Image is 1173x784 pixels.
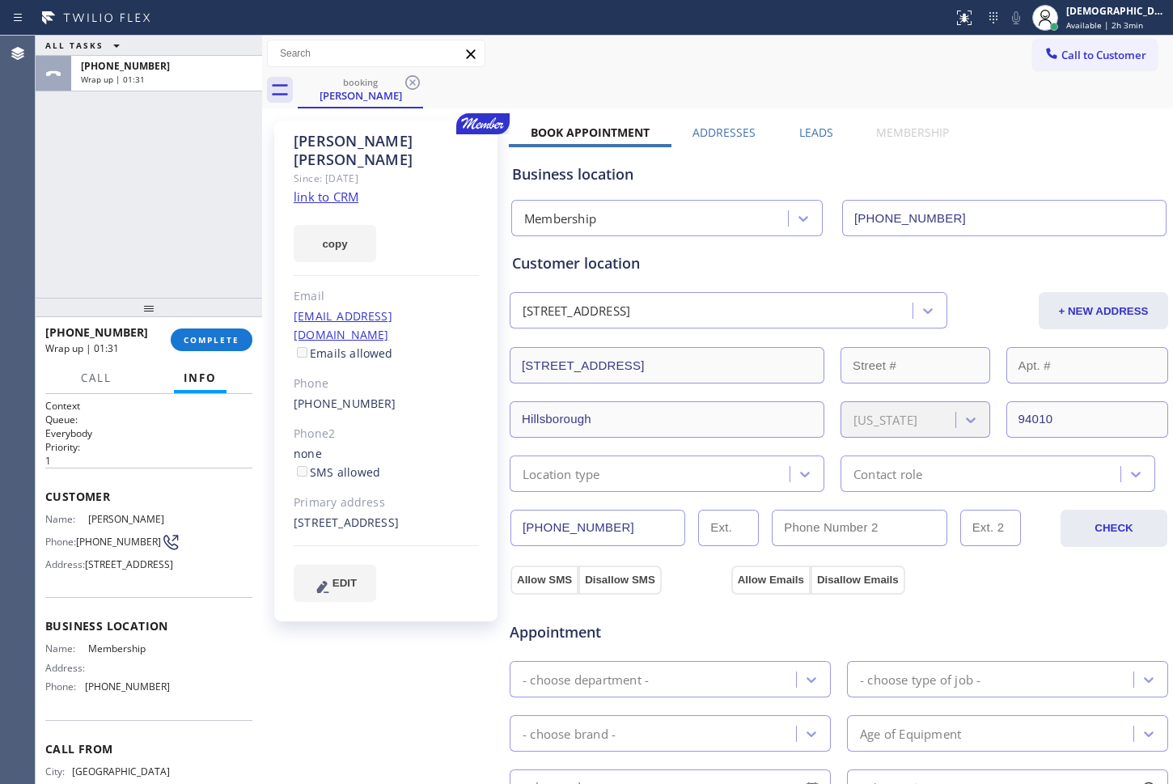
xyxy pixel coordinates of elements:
a: [PHONE_NUMBER] [294,396,396,411]
div: none [294,445,479,482]
div: [PERSON_NAME] [299,88,421,103]
div: [STREET_ADDRESS] [294,514,479,532]
button: Disallow SMS [578,566,662,595]
span: EDIT [332,577,357,589]
button: Disallow Emails [811,566,905,595]
div: Phone [294,375,479,393]
span: Name: [45,513,88,525]
span: Name: [45,642,88,655]
div: Contact role [853,464,922,483]
div: Primary address [294,494,479,512]
input: Emails allowed [297,347,307,358]
button: ALL TASKS [36,36,136,55]
span: [PHONE_NUMBER] [76,536,161,548]
label: Leads [799,125,833,140]
h2: Priority: [45,440,252,454]
input: Street # [841,347,990,384]
span: Address: [45,558,85,570]
button: Allow Emails [731,566,811,595]
input: SMS allowed [297,466,307,477]
div: - choose brand - [523,724,616,743]
div: Customer location [512,252,1166,274]
button: + NEW ADDRESS [1039,292,1168,329]
input: Apt. # [1006,347,1169,384]
span: Wrap up | 01:31 [45,341,119,355]
button: Info [174,362,227,394]
span: [PHONE_NUMBER] [85,680,170,693]
span: ALL TASKS [45,40,104,51]
input: Ext. 2 [960,510,1021,546]
div: [PERSON_NAME] [PERSON_NAME] [294,132,479,169]
span: Call to Customer [1061,48,1146,62]
span: Business location [45,618,252,634]
div: [STREET_ADDRESS] [523,302,630,320]
span: [PHONE_NUMBER] [45,324,148,340]
a: [EMAIL_ADDRESS][DOMAIN_NAME] [294,308,392,342]
button: Call to Customer [1033,40,1157,70]
button: EDIT [294,565,376,602]
div: Phone2 [294,425,479,443]
div: Since: [DATE] [294,169,479,188]
button: Call [71,362,121,394]
input: Phone Number 2 [772,510,946,546]
button: Mute [1005,6,1027,29]
span: Phone: [45,536,76,548]
span: Info [184,371,217,385]
div: - choose department - [523,670,649,689]
input: Ext. [698,510,759,546]
div: booking [299,76,421,88]
button: COMPLETE [171,328,252,351]
span: Address: [45,662,88,674]
label: Membership [876,125,949,140]
label: Book Appointment [531,125,650,140]
button: CHECK [1061,510,1167,547]
span: Available | 2h 3min [1066,19,1143,31]
div: Sumati Patel [299,72,421,107]
span: Phone: [45,680,85,693]
button: copy [294,225,376,262]
label: SMS allowed [294,464,380,480]
span: City: [45,765,72,778]
div: Email [294,287,479,306]
div: - choose type of job - [860,670,980,689]
span: Wrap up | 01:31 [81,74,145,85]
input: Address [510,347,824,384]
span: Call [81,371,112,385]
span: Customer [45,489,252,504]
input: Search [268,40,485,66]
button: Allow SMS [510,566,578,595]
h2: Queue: [45,413,252,426]
span: [PERSON_NAME] [88,513,169,525]
span: COMPLETE [184,334,239,345]
div: [DEMOGRAPHIC_DATA][PERSON_NAME] [1066,4,1168,18]
span: [PHONE_NUMBER] [81,59,170,73]
div: Age of Equipment [860,724,961,743]
input: Phone Number [510,510,685,546]
input: City [510,401,824,438]
span: [GEOGRAPHIC_DATA] [72,765,170,778]
div: Business location [512,163,1166,185]
label: Addresses [692,125,756,140]
p: 1 [45,454,252,468]
span: [STREET_ADDRESS] [85,558,173,570]
input: Phone Number [842,200,1167,236]
div: Location type [523,464,600,483]
div: Membership [524,210,596,228]
span: Call From [45,741,252,756]
input: ZIP [1006,401,1169,438]
a: link to CRM [294,189,358,205]
h1: Context [45,399,252,413]
span: Membership [88,642,169,655]
p: Everybody [45,426,252,440]
label: Emails allowed [294,345,393,361]
span: Appointment [510,621,727,643]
